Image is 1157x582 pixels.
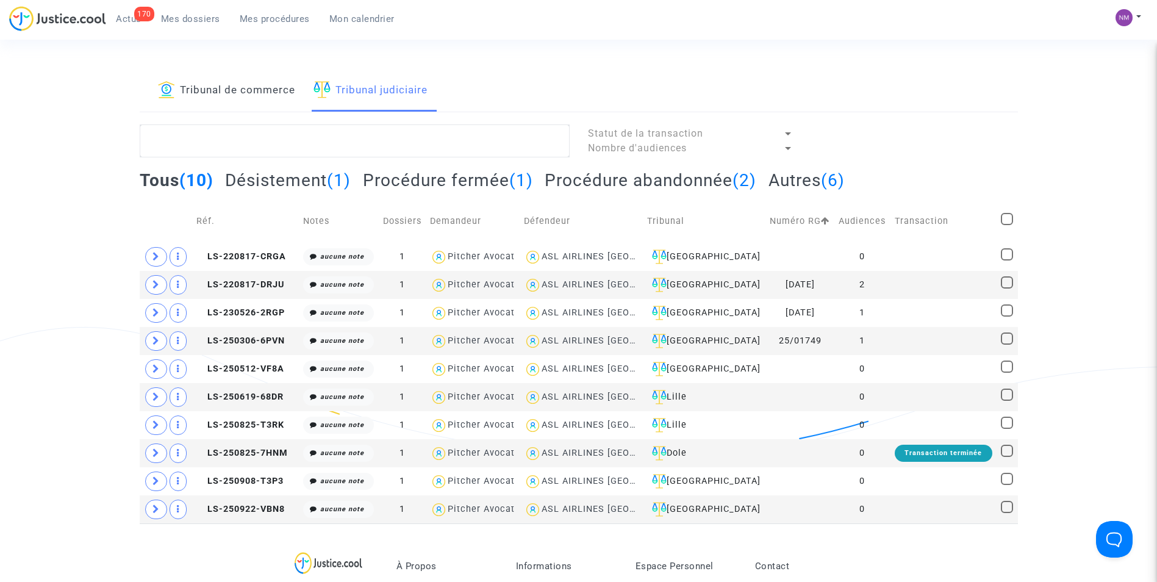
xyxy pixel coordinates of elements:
[524,417,542,434] img: icon-user.svg
[448,307,515,318] div: Pitcher Avocat
[524,361,542,378] img: icon-user.svg
[834,411,890,439] td: 0
[225,170,351,191] h2: Désistement
[448,279,515,290] div: Pitcher Avocat
[134,7,154,21] div: 170
[647,418,761,433] div: Lille
[379,327,426,355] td: 1
[542,307,701,318] div: ASL AIRLINES [GEOGRAPHIC_DATA]
[834,327,890,355] td: 1
[430,304,448,322] img: icon-user.svg
[430,417,448,434] img: icon-user.svg
[652,390,667,404] img: icon-faciliter-sm.svg
[834,243,890,271] td: 0
[542,279,701,290] div: ASL AIRLINES [GEOGRAPHIC_DATA]
[647,306,761,320] div: [GEOGRAPHIC_DATA]
[379,411,426,439] td: 1
[448,448,515,458] div: Pitcher Avocat
[542,336,701,346] div: ASL AIRLINES [GEOGRAPHIC_DATA]
[647,362,761,376] div: [GEOGRAPHIC_DATA]
[509,170,533,190] span: (1)
[196,504,285,514] span: LS-250922-VBN8
[363,170,533,191] h2: Procédure fermée
[196,307,285,318] span: LS-230526-2RGP
[327,170,351,190] span: (1)
[647,390,761,404] div: Lille
[448,476,515,486] div: Pitcher Avocat
[320,505,364,513] i: aucune note
[652,446,667,461] img: icon-faciliter-sm.svg
[430,276,448,294] img: icon-user.svg
[765,199,834,243] td: Numéro RG
[379,383,426,411] td: 1
[524,473,542,490] img: icon-user.svg
[834,495,890,523] td: 0
[834,383,890,411] td: 0
[192,199,299,243] td: Réf.
[379,355,426,383] td: 1
[652,250,667,264] img: icon-faciliter-sm.svg
[320,421,364,429] i: aucune note
[448,364,515,374] div: Pitcher Avocat
[448,392,515,402] div: Pitcher Avocat
[196,336,285,346] span: LS-250306-6PVN
[524,445,542,462] img: icon-user.svg
[890,199,997,243] td: Transaction
[158,81,175,98] img: icon-banque.svg
[430,501,448,519] img: icon-user.svg
[196,364,284,374] span: LS-250512-VF8A
[430,248,448,266] img: icon-user.svg
[320,477,364,485] i: aucune note
[545,170,756,191] h2: Procédure abandonnée
[161,13,220,24] span: Mes dossiers
[116,13,141,24] span: Actus
[320,10,404,28] a: Mon calendrier
[396,561,498,572] p: À Propos
[320,393,364,401] i: aucune note
[430,332,448,350] img: icon-user.svg
[643,199,765,243] td: Tribunal
[834,439,890,467] td: 0
[158,70,295,112] a: Tribunal de commerce
[320,449,364,457] i: aucune note
[647,250,761,264] div: [GEOGRAPHIC_DATA]
[313,70,428,112] a: Tribunal judiciaire
[179,170,213,190] span: (10)
[542,392,701,402] div: ASL AIRLINES [GEOGRAPHIC_DATA]
[652,334,667,348] img: icon-faciliter-sm.svg
[768,170,845,191] h2: Autres
[821,170,845,190] span: (6)
[524,304,542,322] img: icon-user.svg
[9,6,106,31] img: jc-logo.svg
[652,418,667,433] img: icon-faciliter-sm.svg
[524,276,542,294] img: icon-user.svg
[320,253,364,260] i: aucune note
[895,445,992,462] div: Transaction terminée
[542,476,701,486] div: ASL AIRLINES [GEOGRAPHIC_DATA]
[652,278,667,292] img: icon-faciliter-sm.svg
[542,504,701,514] div: ASL AIRLINES [GEOGRAPHIC_DATA]
[379,243,426,271] td: 1
[765,271,834,299] td: [DATE]
[448,251,515,262] div: Pitcher Avocat
[320,337,364,345] i: aucune note
[733,170,756,190] span: (2)
[652,306,667,320] img: icon-faciliter-sm.svg
[196,476,284,486] span: LS-250908-T3P3
[542,364,701,374] div: ASL AIRLINES [GEOGRAPHIC_DATA]
[834,271,890,299] td: 2
[588,142,687,154] span: Nombre d'audiences
[652,502,667,517] img: icon-faciliter-sm.svg
[588,128,703,139] span: Statut de la transaction
[448,420,515,430] div: Pitcher Avocat
[520,199,642,243] td: Défendeur
[320,309,364,317] i: aucune note
[652,362,667,376] img: icon-faciliter-sm.svg
[196,448,288,458] span: LS-250825-7HNM
[379,439,426,467] td: 1
[320,365,364,373] i: aucune note
[1116,9,1133,26] img: 1cf4453fe4a71f2b8f393b944ea8f8e9
[299,199,379,243] td: Notes
[834,467,890,495] td: 0
[542,448,701,458] div: ASL AIRLINES [GEOGRAPHIC_DATA]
